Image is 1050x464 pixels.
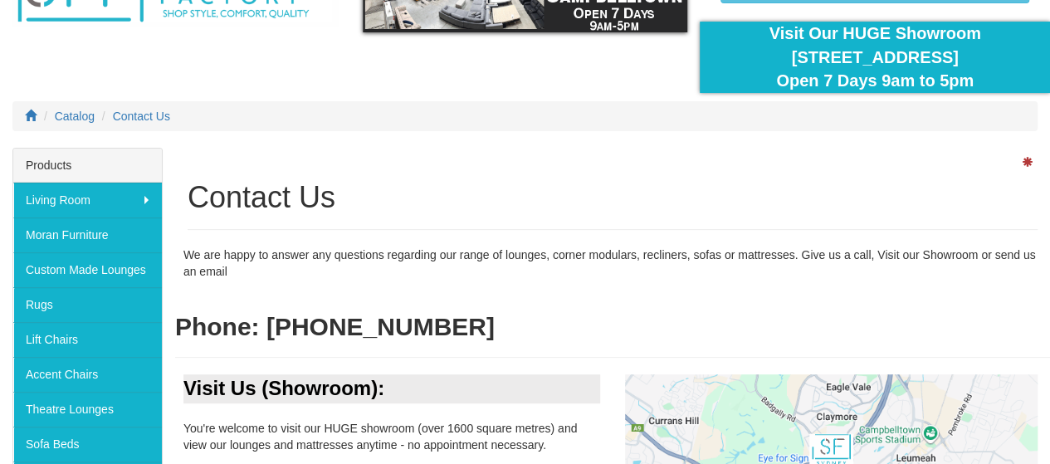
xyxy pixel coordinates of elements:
[175,313,495,340] b: Phone: [PHONE_NUMBER]
[13,357,162,392] a: Accent Chairs
[13,217,162,252] a: Moran Furniture
[13,392,162,427] a: Theatre Lounges
[113,110,170,123] a: Contact Us
[13,322,162,357] a: Lift Chairs
[13,427,162,462] a: Sofa Beds
[188,181,1038,214] h1: Contact Us
[13,252,162,287] a: Custom Made Lounges
[175,247,1050,280] div: We are happy to answer any questions regarding our range of lounges, corner modulars, recliners, ...
[183,374,600,403] div: Visit Us (Showroom):
[13,287,162,322] a: Rugs
[55,110,95,123] a: Catalog
[13,183,162,217] a: Living Room
[13,149,162,183] div: Products
[712,22,1038,93] div: Visit Our HUGE Showroom [STREET_ADDRESS] Open 7 Days 9am to 5pm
